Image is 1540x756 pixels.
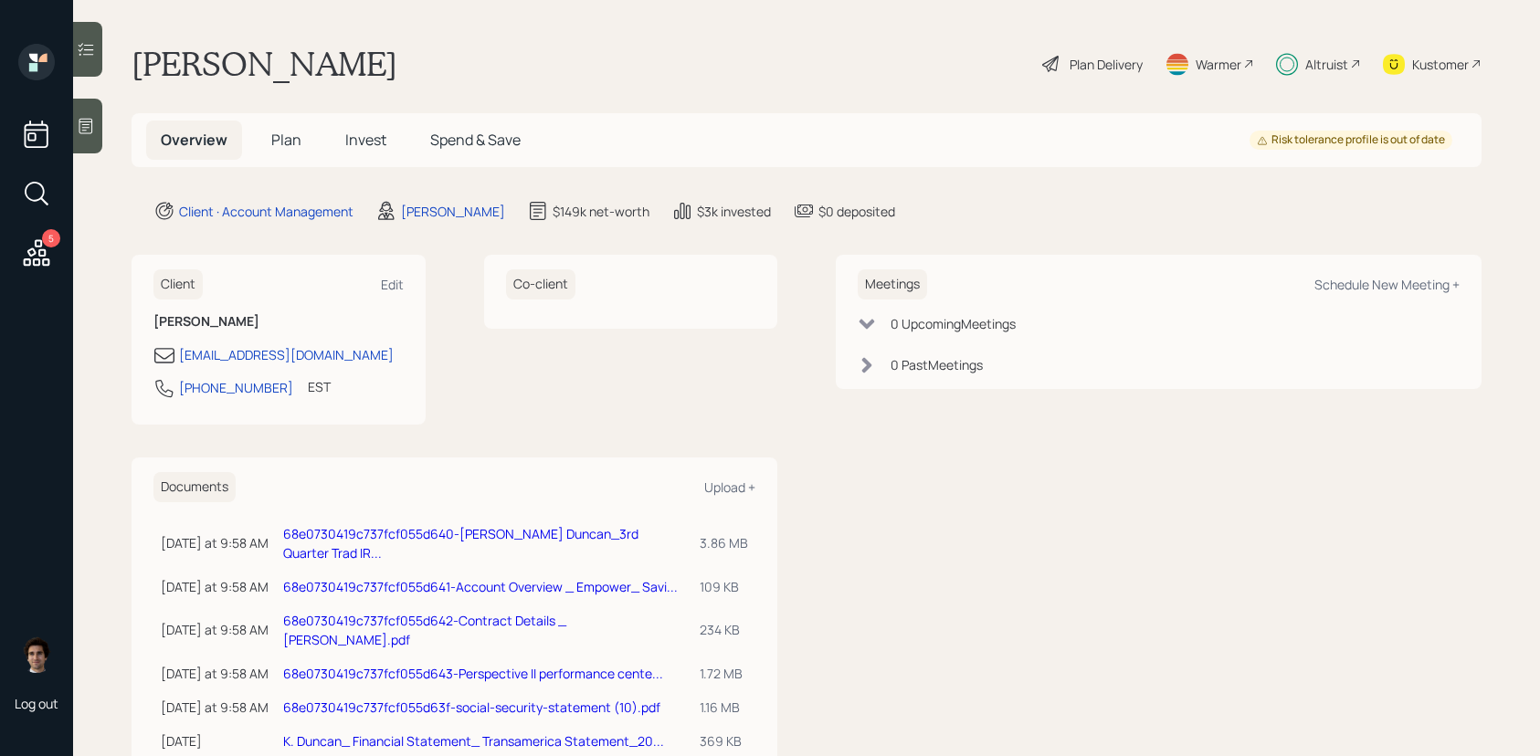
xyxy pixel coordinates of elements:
div: Upload + [704,478,755,496]
h1: [PERSON_NAME] [132,44,397,84]
div: $3k invested [697,202,771,221]
a: 68e0730419c737fcf055d642-Contract Details _ [PERSON_NAME].pdf [283,612,566,648]
a: 68e0730419c737fcf055d643-Perspective II performance cente... [283,665,663,682]
div: Client · Account Management [179,202,353,221]
div: Log out [15,695,58,712]
div: Altruist [1305,55,1348,74]
span: Invest [345,130,386,150]
div: 3.86 MB [700,533,748,552]
div: 0 Upcoming Meeting s [891,314,1016,333]
div: 0 Past Meeting s [891,355,983,374]
a: 68e0730419c737fcf055d63f-social-security-statement (10).pdf [283,698,660,716]
div: [EMAIL_ADDRESS][DOMAIN_NAME] [179,345,394,364]
h6: Client [153,269,203,299]
div: Warmer [1196,55,1241,74]
div: [DATE] at 9:58 AM [161,577,269,596]
div: [DATE] [161,731,269,751]
div: [DATE] at 9:58 AM [161,620,269,639]
h6: [PERSON_NAME] [153,314,404,330]
div: [PHONE_NUMBER] [179,378,293,397]
div: 1.72 MB [700,664,748,683]
h6: Documents [153,472,236,502]
h6: Meetings [858,269,927,299]
div: Plan Delivery [1070,55,1143,74]
a: K. Duncan_ Financial Statement_ Transamerica Statement_20... [283,732,664,750]
h6: Co-client [506,269,575,299]
div: $149k net-worth [553,202,649,221]
div: [DATE] at 9:58 AM [161,664,269,683]
div: EST [308,377,331,396]
a: 68e0730419c737fcf055d640-[PERSON_NAME] Duncan_3rd Quarter Trad IR... [283,525,638,562]
div: [PERSON_NAME] [401,202,505,221]
span: Overview [161,130,227,150]
a: 68e0730419c737fcf055d641-Account Overview _ Empower_ Savi... [283,578,678,595]
div: 109 KB [700,577,748,596]
div: Kustomer [1412,55,1469,74]
span: Plan [271,130,301,150]
div: [DATE] at 9:58 AM [161,533,269,552]
div: 1.16 MB [700,698,748,717]
div: Schedule New Meeting + [1314,276,1460,293]
div: Risk tolerance profile is out of date [1257,132,1445,148]
div: 369 KB [700,731,748,751]
div: 234 KB [700,620,748,639]
div: [DATE] at 9:58 AM [161,698,269,717]
div: $0 deposited [818,202,895,221]
span: Spend & Save [430,130,521,150]
div: 5 [42,229,60,247]
div: Edit [381,276,404,293]
img: harrison-schaefer-headshot-2.png [18,636,55,673]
